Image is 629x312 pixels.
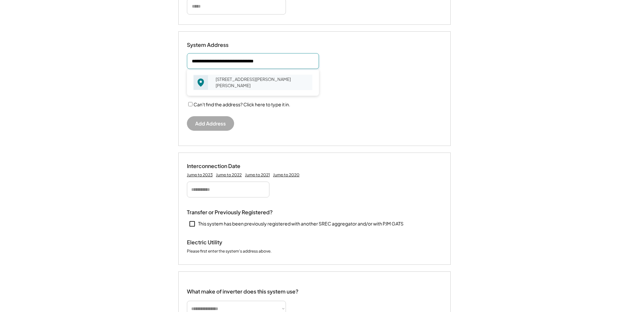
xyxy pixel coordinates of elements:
div: What make of inverter does this system use? [187,282,298,296]
div: This system has been previously registered with another SREC aggregator and/or with PJM GATS [198,221,403,227]
div: Jump to 2020 [273,172,299,178]
div: Please first enter the system's address above. [187,249,271,255]
div: Transfer or Previously Registered? [187,209,273,216]
div: [STREET_ADDRESS][PERSON_NAME][PERSON_NAME] [211,75,312,90]
button: Add Address [187,116,234,131]
div: Electric Utility [187,239,253,246]
div: Jump to 2023 [187,172,213,178]
div: Jump to 2021 [245,172,270,178]
div: Jump to 2022 [216,172,242,178]
div: System Address [187,42,253,49]
div: Interconnection Date [187,163,253,170]
label: Can't find the address? Click here to type it in. [193,101,290,107]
